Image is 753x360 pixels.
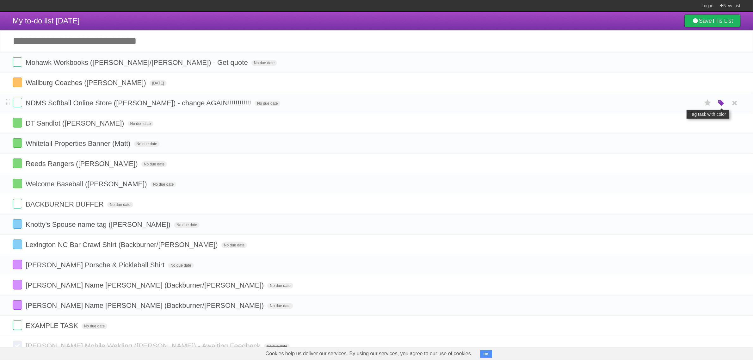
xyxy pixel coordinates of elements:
[712,18,733,24] b: This List
[141,161,167,167] span: No due date
[251,60,277,66] span: No due date
[13,219,22,229] label: Done
[13,138,22,148] label: Done
[13,199,22,208] label: Done
[13,78,22,87] label: Done
[150,80,167,86] span: [DATE]
[13,341,22,350] label: Done
[13,158,22,168] label: Done
[26,99,253,107] span: NDMS Softball Online Store ([PERSON_NAME]) - change AGAIN!!!!!!!!!!!!
[26,220,172,228] span: Knotty's Spouse name tag ([PERSON_NAME])
[26,281,265,289] span: [PERSON_NAME] Name [PERSON_NAME] (Backburner/[PERSON_NAME])
[221,242,247,248] span: No due date
[26,261,166,269] span: [PERSON_NAME] Porsche & Pickleball Shirt
[13,57,22,67] label: Done
[684,15,740,27] a: SaveThis List
[168,263,194,268] span: No due date
[26,322,79,330] span: EXAMPLE TASK
[264,344,290,349] span: No due date
[26,119,126,127] span: DT Sandlot ([PERSON_NAME])
[480,350,492,358] button: OK
[13,16,80,25] span: My to-do list [DATE]
[13,260,22,269] label: Done
[128,121,153,127] span: No due date
[151,182,176,187] span: No due date
[134,141,160,147] span: No due date
[13,320,22,330] label: Done
[13,300,22,310] label: Done
[13,239,22,249] label: Done
[107,202,133,208] span: No due date
[259,347,479,360] span: Cookies help us deliver our services. By using our services, you agree to our use of cookies.
[26,140,132,147] span: Whitetail Properties Banner (Matt)
[702,98,714,108] label: Star task
[13,179,22,188] label: Done
[26,200,105,208] span: BACKBURNER BUFFER
[267,303,293,309] span: No due date
[26,301,265,309] span: [PERSON_NAME] Name [PERSON_NAME] (Backburner/[PERSON_NAME])
[26,180,149,188] span: Welcome Baseball ([PERSON_NAME])
[13,98,22,107] label: Done
[82,323,107,329] span: No due date
[26,342,262,350] span: [PERSON_NAME] Mobile Welding ([PERSON_NAME]) - Awaiting Feedback
[267,283,293,289] span: No due date
[26,59,250,66] span: Mohawk Workbooks ([PERSON_NAME]/[PERSON_NAME]) - Get quote
[13,280,22,289] label: Done
[26,79,148,87] span: Wallburg Coaches ([PERSON_NAME])
[26,160,139,168] span: Reeds Rangers ([PERSON_NAME])
[26,241,219,249] span: Lexington NC Bar Crawl Shirt (Backburner/[PERSON_NAME])
[174,222,200,228] span: No due date
[13,118,22,127] label: Done
[255,101,280,106] span: No due date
